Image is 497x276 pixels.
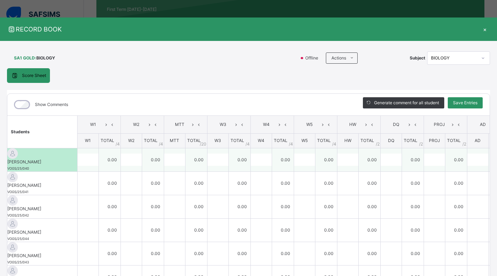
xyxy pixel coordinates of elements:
[358,218,380,242] td: 0.00
[228,242,250,265] td: 0.00
[11,129,30,134] span: Students
[246,141,250,147] span: / 4
[144,138,158,143] span: TOTAL
[331,55,346,61] span: Actions
[301,138,308,143] span: W5
[98,218,120,242] td: 0.00
[360,138,374,143] span: TOTAL
[142,148,164,171] td: 0.00
[228,171,250,195] td: 0.00
[7,266,18,276] img: default.svg
[35,101,68,108] label: Show Comments
[315,242,337,265] td: 0.00
[98,148,120,171] td: 0.00
[344,138,351,143] span: HW
[101,138,114,143] span: TOTAL
[169,121,190,128] span: MTT
[187,138,201,143] span: TOTAL
[410,55,425,61] span: Subject
[185,218,207,242] td: 0.00
[402,148,424,171] td: 0.00
[7,260,29,264] span: VOGS/25/043
[462,141,466,147] span: / 2
[14,55,36,61] span: SA1 GOLD :
[315,148,337,171] td: 0.00
[419,141,423,147] span: / 2
[228,195,250,218] td: 0.00
[7,237,29,241] span: VOGS/25/044
[402,171,424,195] td: 0.00
[388,138,394,143] span: DQ
[445,242,467,265] td: 0.00
[185,242,207,265] td: 0.00
[272,242,294,265] td: 0.00
[7,195,18,206] img: default.svg
[272,171,294,195] td: 0.00
[142,195,164,218] td: 0.00
[7,24,480,34] span: RECORD BOOK
[7,229,77,235] span: [PERSON_NAME]
[475,138,481,143] span: AD
[228,148,250,171] td: 0.00
[473,121,493,128] span: AD
[332,141,336,147] span: / 4
[445,195,467,218] td: 0.00
[315,195,337,218] td: 0.00
[404,138,417,143] span: TOTAL
[272,148,294,171] td: 0.00
[299,121,320,128] span: W5
[83,121,103,128] span: W1
[358,171,380,195] td: 0.00
[274,138,287,143] span: TOTAL
[445,218,467,242] td: 0.00
[142,218,164,242] td: 0.00
[7,172,18,182] img: default.svg
[142,242,164,265] td: 0.00
[258,138,264,143] span: W4
[98,171,120,195] td: 0.00
[315,171,337,195] td: 0.00
[98,195,120,218] td: 0.00
[7,167,29,170] span: VOGS/25/040
[358,195,380,218] td: 0.00
[159,141,163,147] span: / 4
[200,141,206,147] span: / 20
[36,55,55,61] span: BIOLOGY
[228,218,250,242] td: 0.00
[7,206,77,212] span: [PERSON_NAME]
[289,141,293,147] span: / 4
[7,242,18,253] img: default.svg
[256,121,277,128] span: W4
[116,141,120,147] span: / 4
[185,148,207,171] td: 0.00
[213,121,233,128] span: W3
[402,242,424,265] td: 0.00
[445,171,467,195] td: 0.00
[85,138,91,143] span: W1
[315,218,337,242] td: 0.00
[447,138,461,143] span: TOTAL
[7,253,77,259] span: [PERSON_NAME]
[128,138,134,143] span: W2
[376,141,380,147] span: / 2
[185,171,207,195] td: 0.00
[7,159,77,165] span: [PERSON_NAME]
[445,148,467,171] td: 0.00
[7,219,18,229] img: default.svg
[343,121,363,128] span: HW
[305,55,322,61] span: Offline
[402,195,424,218] td: 0.00
[170,138,179,143] span: MTT
[272,218,294,242] td: 0.00
[431,55,477,61] div: BIOLOGY
[429,121,450,128] span: PROJ
[374,100,439,106] span: Generate comment for all student
[453,100,477,106] span: Save Entries
[7,213,29,217] span: VOGS/25/042
[402,218,424,242] td: 0.00
[7,190,28,194] span: VOGS/25/041
[317,138,331,143] span: TOTAL
[22,72,46,79] span: Score Sheet
[358,242,380,265] td: 0.00
[358,148,380,171] td: 0.00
